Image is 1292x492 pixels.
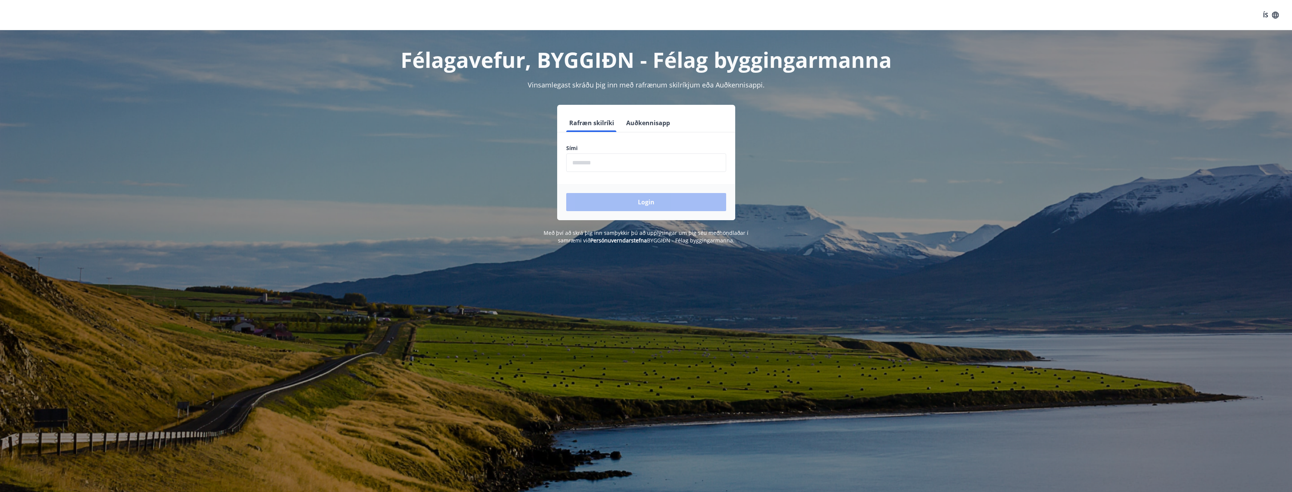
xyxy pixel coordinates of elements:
button: Rafræn skilríki [566,114,617,132]
span: Vinsamlegast skráðu þig inn með rafrænum skilríkjum eða Auðkennisappi. [528,80,765,89]
button: Auðkennisapp [623,114,673,132]
button: ÍS [1259,8,1283,22]
label: Sími [566,144,726,152]
a: Persónuverndarstefna [590,237,647,244]
h1: Félagavefur, BYGGIÐN - Félag byggingarmanna [384,45,909,74]
span: Með því að skrá þig inn samþykkir þú að upplýsingar um þig séu meðhöndlaðar í samræmi við BYGGIÐN... [544,229,748,244]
